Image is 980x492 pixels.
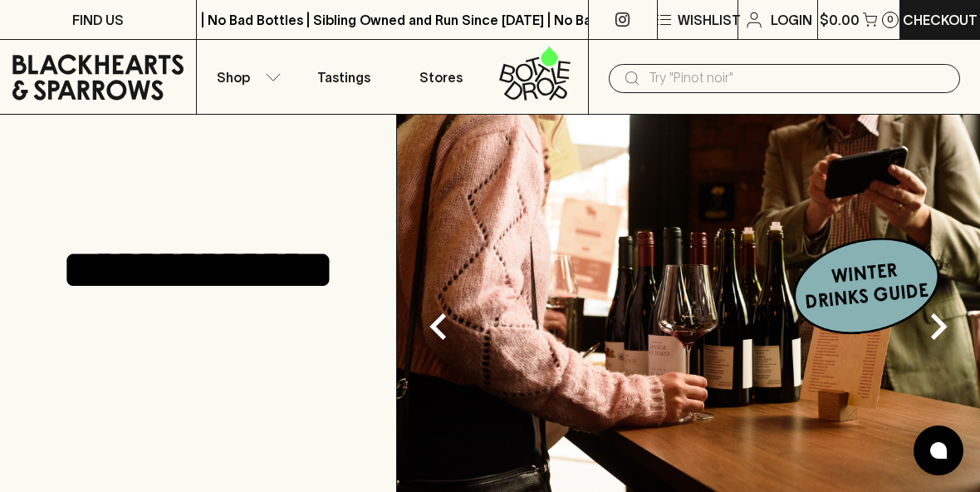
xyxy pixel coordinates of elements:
[393,40,491,114] a: Stores
[820,10,860,30] p: $0.00
[678,10,741,30] p: Wishlist
[419,67,463,87] p: Stores
[295,40,393,114] a: Tastings
[771,10,812,30] p: Login
[217,67,250,87] p: Shop
[905,293,972,360] button: Next
[197,40,295,114] button: Shop
[903,10,978,30] p: Checkout
[72,10,124,30] p: FIND US
[887,15,894,24] p: 0
[649,65,947,91] input: Try "Pinot noir"
[930,442,947,459] img: bubble-icon
[405,293,472,360] button: Previous
[317,67,370,87] p: Tastings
